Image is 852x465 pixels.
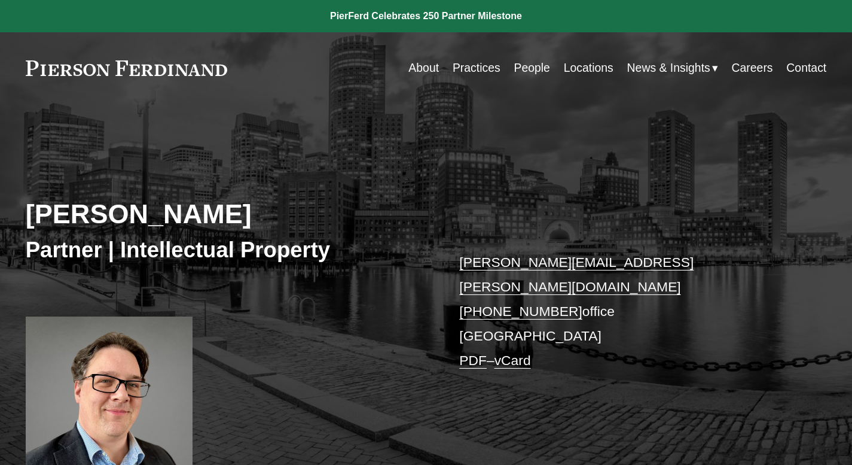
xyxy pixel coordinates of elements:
a: Careers [732,56,773,80]
a: [PHONE_NUMBER] [459,303,582,319]
a: Practices [453,56,500,80]
h2: [PERSON_NAME] [26,198,426,231]
p: office [GEOGRAPHIC_DATA] – [459,250,793,373]
a: folder dropdown [627,56,718,80]
a: [PERSON_NAME][EMAIL_ADDRESS][PERSON_NAME][DOMAIN_NAME] [459,254,694,294]
a: Locations [564,56,613,80]
a: Contact [786,56,826,80]
a: vCard [494,352,531,368]
h3: Partner | Intellectual Property [26,236,426,263]
a: About [408,56,439,80]
a: PDF [459,352,487,368]
span: News & Insights [627,57,710,78]
a: People [514,56,549,80]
